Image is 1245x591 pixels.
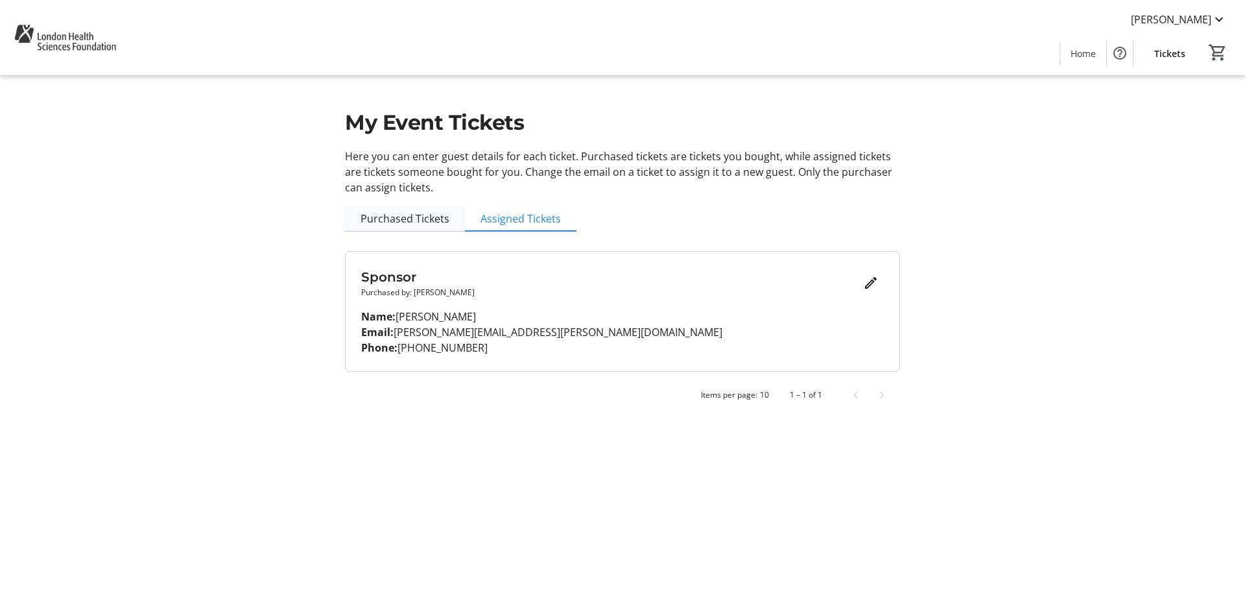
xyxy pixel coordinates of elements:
[361,341,397,355] strong: Phone:
[1144,42,1196,66] a: Tickets
[361,267,858,287] h3: Sponsor
[760,389,769,401] div: 10
[869,382,895,408] button: Next page
[345,107,900,138] h1: My Event Tickets
[701,389,757,401] div: Items per page:
[361,340,884,356] p: [PHONE_NUMBER]
[345,149,900,195] p: Here you can enter guest details for each ticket. Purchased tickets are tickets you bought, while...
[480,213,561,224] span: Assigned Tickets
[361,287,858,298] p: Purchased by: [PERSON_NAME]
[8,5,123,70] img: London Health Sciences Foundation's Logo
[361,213,449,224] span: Purchased Tickets
[1154,47,1185,60] span: Tickets
[1071,47,1096,60] span: Home
[1120,9,1237,30] button: [PERSON_NAME]
[361,324,884,340] p: [PERSON_NAME][EMAIL_ADDRESS][PERSON_NAME][DOMAIN_NAME]
[1206,41,1229,64] button: Cart
[1107,40,1133,66] button: Help
[1060,42,1106,66] a: Home
[1131,12,1211,27] span: [PERSON_NAME]
[858,270,884,296] button: Edit
[345,382,900,408] mat-paginator: Select page
[843,382,869,408] button: Previous page
[790,389,822,401] div: 1 – 1 of 1
[361,309,396,324] strong: Name:
[361,325,394,339] strong: Email:
[361,309,884,324] p: [PERSON_NAME]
